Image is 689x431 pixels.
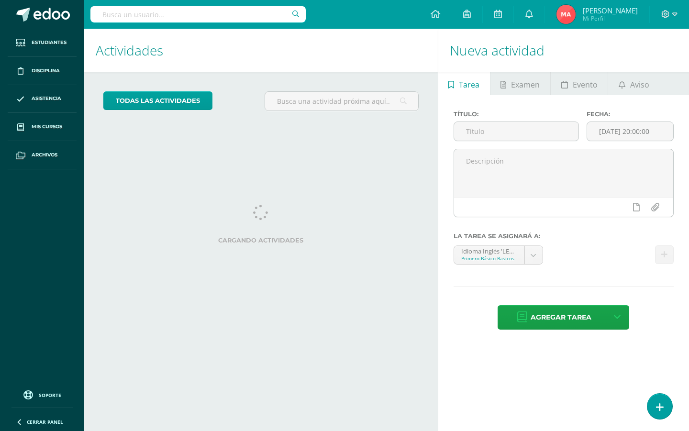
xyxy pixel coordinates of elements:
img: 12ecad56ef4e52117aff8f81ddb9cf7f.png [556,5,576,24]
a: Estudiantes [8,29,77,57]
span: Agregar tarea [531,306,591,329]
span: Disciplina [32,67,60,75]
input: Fecha de entrega [587,122,673,141]
span: Archivos [32,151,57,159]
a: Evento [551,72,608,95]
span: Aviso [630,73,649,96]
div: Primero Básico Basicos [461,255,517,262]
span: Cerrar panel [27,419,63,425]
input: Busca un usuario... [90,6,306,22]
div: Idioma Inglés 'LEVEL 3' [461,246,517,255]
a: Asistencia [8,85,77,113]
span: [PERSON_NAME] [583,6,638,15]
span: Examen [511,73,540,96]
a: Aviso [608,72,659,95]
input: Título [454,122,578,141]
a: Idioma Inglés 'LEVEL 3'Primero Básico Basicos [454,246,543,264]
a: Tarea [438,72,490,95]
h1: Actividades [96,29,426,72]
label: La tarea se asignará a: [454,232,674,240]
a: Archivos [8,141,77,169]
span: Mis cursos [32,123,62,131]
span: Evento [573,73,598,96]
a: todas las Actividades [103,91,212,110]
label: Título: [454,111,579,118]
span: Estudiantes [32,39,67,46]
label: Fecha: [587,111,674,118]
a: Soporte [11,388,73,401]
input: Busca una actividad próxima aquí... [265,92,418,111]
a: Disciplina [8,57,77,85]
a: Examen [490,72,550,95]
label: Cargando actividades [103,237,419,244]
h1: Nueva actividad [450,29,678,72]
a: Mis cursos [8,113,77,141]
span: Asistencia [32,95,61,102]
span: Tarea [459,73,479,96]
span: Mi Perfil [583,14,638,22]
span: Soporte [39,392,61,398]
